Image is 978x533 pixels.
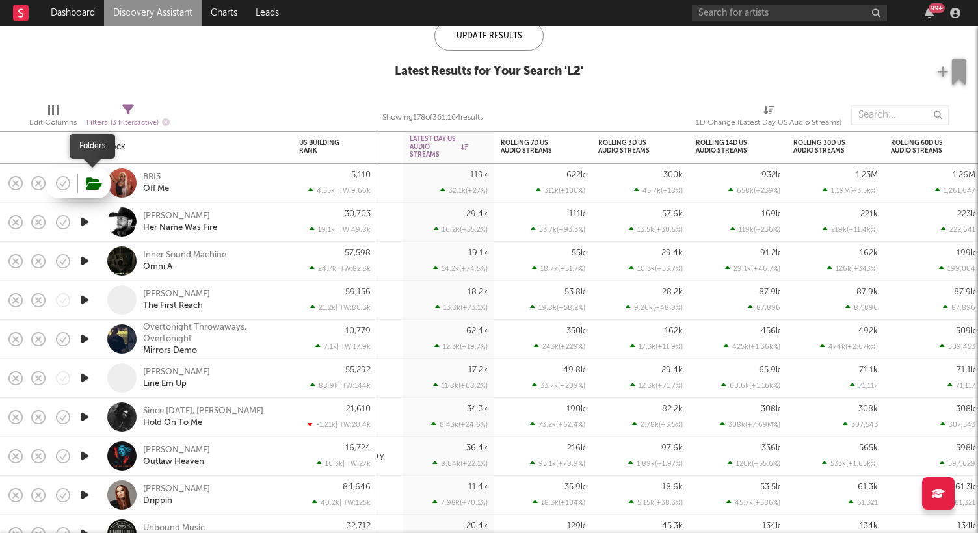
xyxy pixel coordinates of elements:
div: 134k [957,522,975,530]
div: 425k ( +1.36k % ) [724,343,780,351]
div: 126k ( +343 % ) [827,265,878,273]
div: 1.23M [856,171,878,179]
div: 8.43k ( +24.6 % ) [431,421,488,429]
div: 91.2k [760,249,780,257]
div: 61.3k [858,483,878,491]
div: BRI3 [143,172,161,183]
div: 45.3k [662,522,683,530]
div: 300k [663,171,683,179]
div: 221k [860,210,878,218]
div: 73.2k ( +62.4 % ) [530,421,585,429]
div: 1D Change (Latest Day US Audio Streams) [696,115,841,131]
div: 509,453 [940,343,975,351]
div: 71.1k [859,366,878,374]
a: Mirrors Demo [143,345,197,357]
div: 34.3k [467,405,488,413]
div: US Building Rank [299,139,351,155]
div: 18.7k ( +51.7 % ) [532,265,585,273]
div: 84,646 [343,483,371,491]
div: 87,896 [845,304,878,312]
div: 7.1k | TW: 17.9k [299,343,371,351]
div: 4.55k | TW: 9.66k [299,187,371,195]
div: Rolling 14D US Audio Streams [696,139,761,155]
div: 87.9k [856,288,878,296]
div: 199,004 [939,265,975,273]
div: 120k ( +55.6 % ) [728,460,780,468]
div: Outlaw Heaven [143,456,204,468]
div: Showing 178 of 361,164 results [382,110,483,125]
div: 10.3k ( +53.7 % ) [629,265,683,273]
div: 16,724 [345,444,371,452]
a: Hold On To Me [143,417,202,429]
div: 223k [957,210,975,218]
div: 17.3k ( +11.9 % ) [630,343,683,351]
div: 60.6k ( +1.16k % ) [721,382,780,390]
div: 307,543 [843,421,878,429]
div: 40.2k | TW: 125k [299,499,371,507]
div: Edit Columns [29,115,77,131]
div: 199k [957,249,975,257]
div: 18.3k ( +104 % ) [533,499,585,507]
div: 336k [761,444,780,452]
div: 119k [470,171,488,179]
a: [PERSON_NAME] [143,484,210,495]
div: 82.2k [662,405,683,413]
div: 97.6k [661,444,683,452]
div: 216k [567,444,585,452]
div: 119k ( +236 % ) [730,226,780,234]
div: 53.5k [760,483,780,491]
a: Line Em Up [143,378,187,390]
div: 597,629 [940,460,975,468]
div: 565k [859,444,878,452]
a: Overtonight Throwaways, Overtonight [143,322,283,345]
div: 10.3k | TW: 27k [299,460,371,468]
div: 12.3k ( +71.7 % ) [630,382,683,390]
div: Latest Day US Audio Streams [410,135,468,159]
div: 61,321 [946,499,975,507]
div: 29.4k [661,249,683,257]
div: Rolling 3D US Audio Streams [598,139,663,155]
div: 533k ( +1.65k % ) [822,460,878,468]
div: 33.7k ( +209 % ) [532,382,585,390]
div: Since [DATE], [PERSON_NAME] [143,406,263,417]
div: 219k ( +11.4k % ) [823,226,878,234]
div: 21,610 [346,405,371,413]
div: 95.1k ( +78.9 % ) [530,460,585,468]
div: 87.9k [954,288,975,296]
span: ( 3 filters active) [111,120,159,127]
div: 45.7k ( +18 % ) [634,187,683,195]
div: 8.04k ( +22.1 % ) [432,460,488,468]
div: 71,117 [850,382,878,390]
div: 932k [761,171,780,179]
div: Showing 178 of 361,164 results [382,99,483,136]
div: 14.2k ( +74.5 % ) [433,265,488,273]
div: 190k [566,405,585,413]
div: Omni A [143,261,172,273]
div: 32.1k ( +27 % ) [440,187,488,195]
div: Inner Sound Machine [143,250,226,261]
div: 134k [762,522,780,530]
div: 59,156 [345,288,371,296]
div: 13.5k ( +30.5 % ) [629,226,683,234]
div: 61.3k [955,483,975,491]
div: 1.26M [953,171,975,179]
a: Drippin [143,495,172,507]
a: The First Reach [143,300,203,312]
div: [PERSON_NAME] [143,211,210,222]
div: 71.1k [957,366,975,374]
div: 32,712 [347,522,371,530]
div: 307,543 [940,421,975,429]
div: 308k [858,405,878,413]
div: 308k [761,405,780,413]
div: 11.4k [468,483,488,491]
div: 53.8k [564,288,585,296]
div: 18.2k [468,288,488,296]
div: [PERSON_NAME] [143,367,210,378]
a: Off Me [143,183,169,195]
div: Filters [86,115,170,131]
